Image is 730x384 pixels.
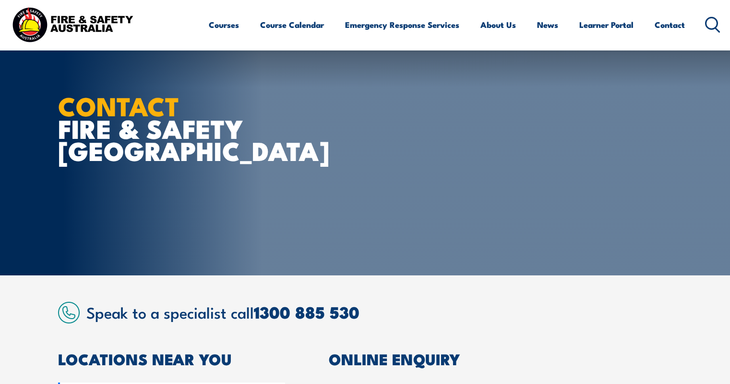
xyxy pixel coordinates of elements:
a: Course Calendar [260,12,324,37]
h2: Speak to a specialist call [86,303,672,321]
a: 1300 885 530 [254,299,359,324]
a: Contact [655,12,685,37]
h2: LOCATIONS NEAR YOU [58,352,286,365]
a: Courses [209,12,239,37]
strong: CONTACT [58,85,180,125]
a: Emergency Response Services [345,12,459,37]
a: About Us [480,12,516,37]
a: News [537,12,558,37]
a: Learner Portal [579,12,634,37]
h1: FIRE & SAFETY [GEOGRAPHIC_DATA] [58,94,295,161]
h2: ONLINE ENQUIRY [329,352,672,365]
